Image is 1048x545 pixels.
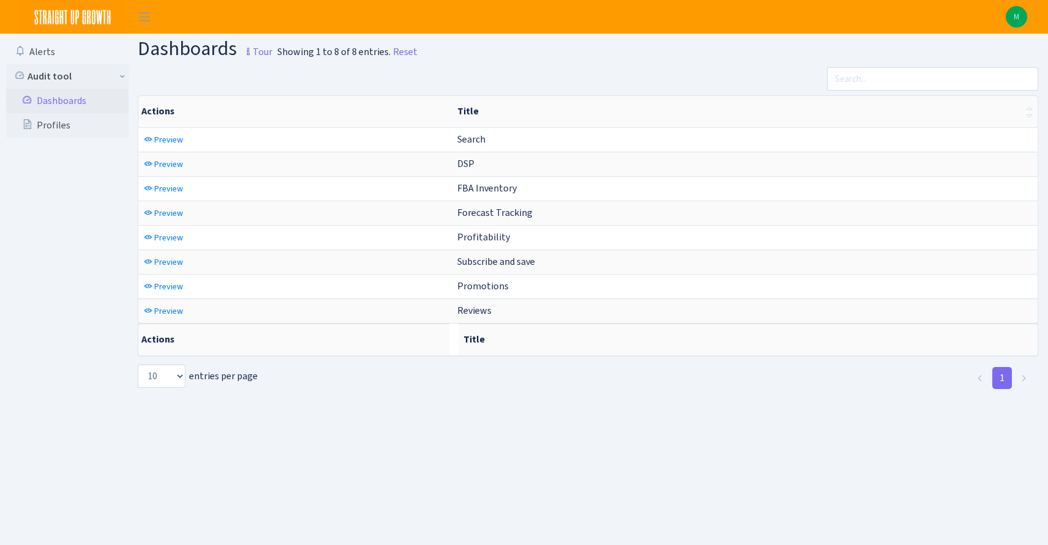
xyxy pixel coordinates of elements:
span: Search [457,133,485,146]
th: Title [458,324,1038,355]
span: Preview [154,281,183,292]
span: Reviews [457,304,492,317]
a: M [1006,6,1027,28]
th: Actions [138,324,449,355]
span: Profitability [457,231,510,243]
select: entries per page [138,365,185,388]
span: Preview [154,256,183,268]
span: Preview [154,183,183,195]
img: Michael Sette [1006,6,1027,28]
button: Toggle navigation [129,7,160,27]
a: Preview [141,130,186,149]
a: Preview [141,204,186,223]
th: Actions [138,96,452,127]
span: FBA Inventory [457,182,517,195]
a: Preview [141,253,186,272]
div: Showing 1 to 8 of 8 entries. [277,45,391,59]
a: Audit tool [6,64,129,89]
span: Preview [154,232,183,243]
a: Preview [141,277,186,296]
a: Tour [237,35,272,61]
span: Forecast Tracking [457,206,533,219]
label: entries per page [138,365,258,388]
a: Dashboards [6,89,129,113]
a: Preview [141,155,186,174]
span: Preview [154,207,183,219]
input: Search... [827,67,1038,91]
a: Profiles [6,113,129,138]
a: Reset [393,45,417,59]
span: Subscribe and save [457,255,535,268]
span: Preview [154,158,183,170]
th: Title : activate to sort column ascending [452,96,1038,127]
h1: Dashboards [138,39,272,62]
span: Promotions [457,280,509,292]
a: Alerts [6,40,129,64]
span: Preview [154,134,183,146]
span: Preview [154,305,183,317]
small: Tour [241,42,272,62]
span: DSP [457,157,474,170]
a: 1 [992,367,1012,389]
a: Preview [141,302,186,321]
a: Preview [141,179,186,198]
a: Preview [141,228,186,247]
